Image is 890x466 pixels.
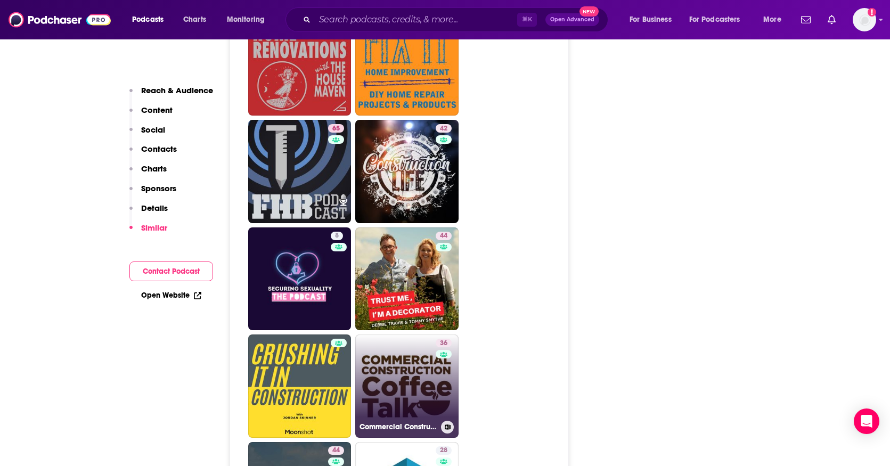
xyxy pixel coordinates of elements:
a: 42 [355,120,459,223]
span: New [579,6,599,17]
p: Reach & Audience [141,85,213,95]
span: ⌘ K [517,13,537,27]
button: Reach & Audience [129,85,213,105]
p: Details [141,203,168,213]
a: 63 [355,13,459,116]
button: Contact Podcast [129,261,213,281]
a: 8 [248,227,352,331]
p: Content [141,105,173,115]
p: Contacts [141,144,177,154]
span: 8 [335,231,339,241]
p: Sponsors [141,183,176,193]
span: 28 [440,445,447,456]
p: Similar [141,223,167,233]
input: Search podcasts, credits, & more... [315,11,517,28]
span: 36 [440,338,447,349]
button: Show profile menu [853,8,876,31]
span: Monitoring [227,12,265,27]
a: 65 [248,120,352,223]
span: 44 [440,231,447,241]
p: Charts [141,163,167,174]
a: Charts [176,11,213,28]
button: Social [129,125,165,144]
span: For Business [630,12,672,27]
a: 44 [328,446,344,455]
button: open menu [756,11,795,28]
span: Charts [183,12,206,27]
div: Open Intercom Messenger [854,408,879,434]
button: Details [129,203,168,223]
button: Content [129,105,173,125]
span: Podcasts [132,12,164,27]
a: 42 [436,124,452,133]
button: open menu [219,11,279,28]
a: 44 [436,232,452,240]
span: 65 [332,124,340,134]
button: Charts [129,163,167,183]
span: More [763,12,781,27]
button: Similar [129,223,167,242]
a: 65 [328,124,344,133]
a: Show notifications dropdown [797,11,815,29]
a: 36Commercial Construction Coffee Talk [355,334,459,438]
a: 8 [331,232,343,240]
img: Podchaser - Follow, Share and Rate Podcasts [9,10,111,30]
span: 44 [332,445,340,456]
a: 40 [248,13,352,116]
button: open menu [125,11,177,28]
svg: Add a profile image [868,8,876,17]
button: Contacts [129,144,177,163]
span: For Podcasters [689,12,740,27]
a: 28 [436,446,452,455]
h3: Commercial Construction Coffee Talk [360,422,437,431]
img: User Profile [853,8,876,31]
a: 36 [436,339,452,347]
button: open menu [622,11,685,28]
button: open menu [682,11,756,28]
p: Social [141,125,165,135]
button: Sponsors [129,183,176,203]
div: Search podcasts, credits, & more... [296,7,618,32]
a: Open Website [141,291,201,300]
span: Open Advanced [550,17,594,22]
a: Show notifications dropdown [823,11,840,29]
button: Open AdvancedNew [545,13,599,26]
a: 44 [355,227,459,331]
span: Logged in as billthrelkeld [853,8,876,31]
span: 42 [440,124,447,134]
